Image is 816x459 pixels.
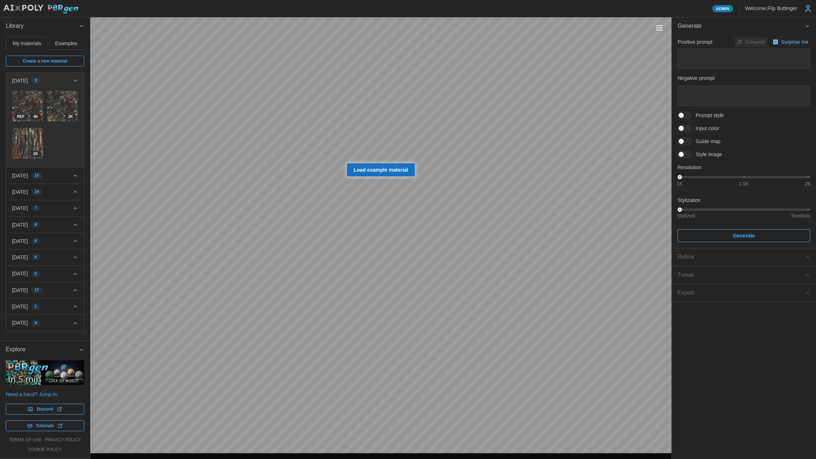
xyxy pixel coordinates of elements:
p: [DATE] [12,205,28,212]
span: Create a new material [23,56,67,66]
span: 15 [35,173,39,179]
span: 1 [35,304,37,309]
a: privacy policy [45,437,81,443]
p: [DATE] [12,254,28,261]
span: Library [6,17,79,35]
div: Refine [678,253,805,262]
button: [DATE]14 [6,184,84,200]
span: Tweak [678,266,805,284]
span: 4 K [33,114,38,120]
span: My materials [13,41,41,46]
span: Export [678,284,805,302]
span: 2 K [68,114,73,120]
span: Input color [691,125,719,132]
a: Tutorials [6,420,84,431]
a: DwTBNk3P49GixVGnxvMC2K [12,128,43,159]
img: AIxPoly PBRgen [3,4,79,14]
span: Generate [733,229,755,242]
span: 7 [35,205,37,211]
p: [DATE] [12,319,28,326]
span: Tutorials [36,421,54,431]
img: DwTBNk3P49GixVGnxvMC [12,128,43,159]
p: Welcome, Flip Buttinger [745,5,797,12]
p: [DATE] [12,237,28,245]
button: [DATE]9 [6,217,84,233]
p: [DATE] [12,287,28,294]
span: Examples [55,41,77,46]
p: [DATE] [12,188,28,196]
button: Refine [672,248,816,266]
span: Prompt style [691,112,724,119]
a: Discord [6,404,84,415]
button: [DATE]1 [6,299,84,314]
p: Negative prompt [678,74,810,82]
button: Generate [678,229,810,242]
div: [DATE]3 [6,89,84,167]
span: 5 [35,271,37,277]
p: [DATE] [12,77,28,84]
span: Explore [6,341,79,359]
span: Discord [37,404,53,414]
button: [DATE]5 [6,266,84,282]
p: Surprise me [781,38,810,46]
p: [DATE] [12,172,28,179]
button: [DATE]3 [6,73,84,89]
p: Need a hand? Jump in: [6,391,84,398]
p: Positive prompt [678,38,712,46]
span: Load example material [354,164,408,176]
button: Generate [672,17,816,35]
img: PBRgen explained in 5 minutes [6,360,84,385]
p: [DATE] [12,221,28,228]
span: 2 K [33,151,38,157]
span: 3 [35,78,37,83]
span: 9 [35,320,37,326]
span: 9 [35,222,37,228]
span: 6 [35,254,37,260]
button: [DATE]6 [6,249,84,265]
p: [DATE] [12,270,28,277]
button: Enhance [735,37,767,47]
img: G9e4s6vZogRst6AH0qIy [12,91,43,121]
span: Generate [678,17,805,35]
span: Admin [716,5,729,12]
a: Load example material [347,163,415,176]
button: [DATE]7 [6,200,84,216]
a: Create a new material [6,56,84,67]
button: Tweak [672,266,816,284]
button: Surprise me [771,37,810,47]
button: [DATE]5 [6,233,84,249]
span: Style image [691,151,722,158]
a: T6ZbVcVmTcUniLpOAtDS2K [47,90,78,122]
button: Toggle viewport controls [654,23,664,33]
span: Guide map [691,138,720,145]
button: [DATE]9 [6,315,84,331]
a: G9e4s6vZogRst6AH0qIy4KREF [12,90,43,122]
button: [DATE]6 [6,331,84,347]
span: 14 [35,189,39,195]
p: Resolution [678,164,810,171]
a: cookie policy [28,447,62,453]
span: 17 [35,287,39,293]
span: REF [17,114,25,120]
img: T6ZbVcVmTcUniLpOAtDS [47,91,78,121]
button: Export [672,284,816,302]
p: Enhance [745,38,766,46]
p: [DATE] [12,303,28,310]
div: Generate [672,35,816,248]
a: terms of use [9,437,42,443]
button: [DATE]17 [6,282,84,298]
button: [DATE]15 [6,168,84,184]
p: Stylization [678,197,810,204]
span: 5 [35,238,37,244]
